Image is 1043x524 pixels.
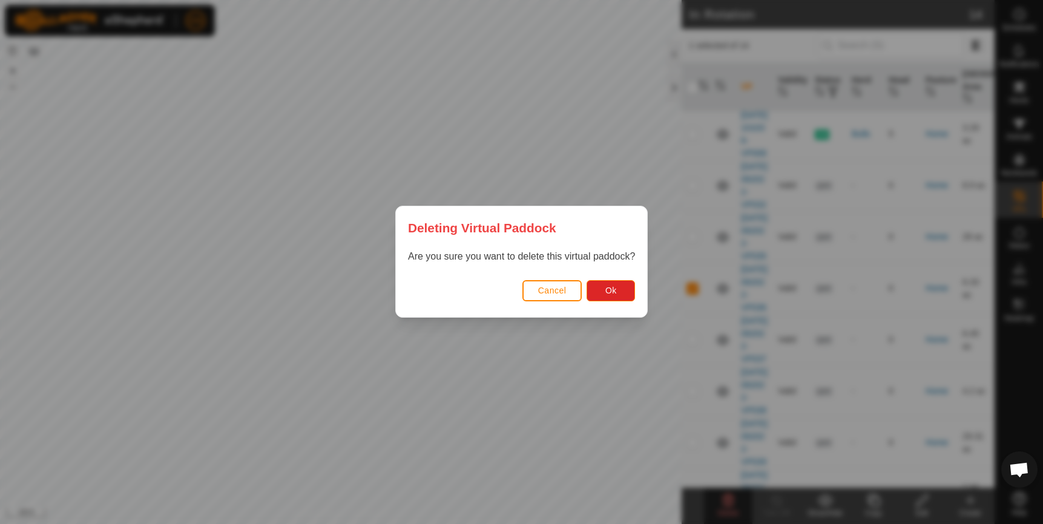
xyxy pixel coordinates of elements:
p: Are you sure you want to delete this virtual paddock? [408,250,635,264]
span: Cancel [538,286,567,296]
span: Deleting Virtual Paddock [408,218,556,237]
span: Ok [605,286,617,296]
button: Cancel [522,280,582,301]
div: Open chat [1001,451,1038,488]
button: Ok [587,280,635,301]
